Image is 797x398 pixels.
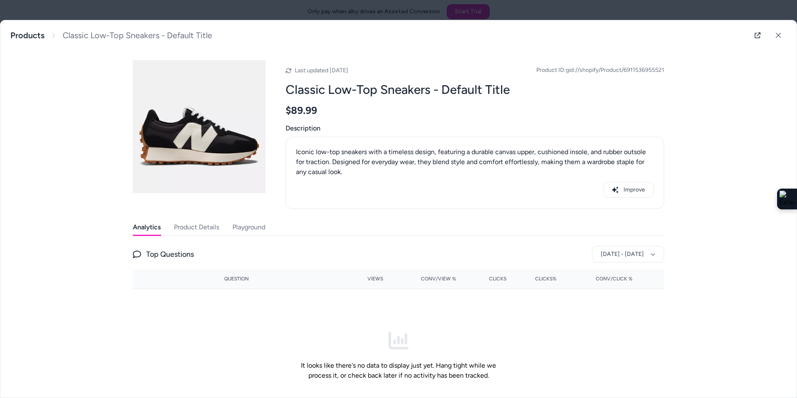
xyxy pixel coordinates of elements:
[592,246,664,263] button: [DATE] - [DATE]
[367,275,383,282] span: Views
[232,219,265,236] button: Playground
[520,272,557,285] button: Clicks%
[10,30,212,41] nav: breadcrumb
[295,67,348,74] span: Last updated [DATE]
[396,272,457,285] button: Conv/View %
[286,123,664,133] span: Description
[133,60,266,193] img: ws327bl_nb_02_i.webp
[10,30,44,41] a: Products
[536,66,664,74] span: Product ID: gid://shopify/Product/6911536955521
[286,82,664,98] h2: Classic Low-Top Sneakers - Default Title
[174,219,219,236] button: Product Details
[469,272,506,285] button: Clicks
[489,275,506,282] span: Clicks
[346,272,383,285] button: Views
[296,147,654,177] div: Iconic low-top sneakers with a timeless design, featuring a durable canvas upper, cushioned insol...
[224,272,249,285] button: Question
[421,275,456,282] span: Conv/View %
[286,104,317,117] span: $89.99
[570,272,633,285] button: Conv/Click %
[63,30,212,41] span: Classic Low-Top Sneakers - Default Title
[224,275,249,282] span: Question
[133,219,161,236] button: Analytics
[535,275,557,282] span: Clicks%
[146,248,194,260] span: Top Questions
[603,182,654,198] button: Improve
[596,275,633,282] span: Conv/Click %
